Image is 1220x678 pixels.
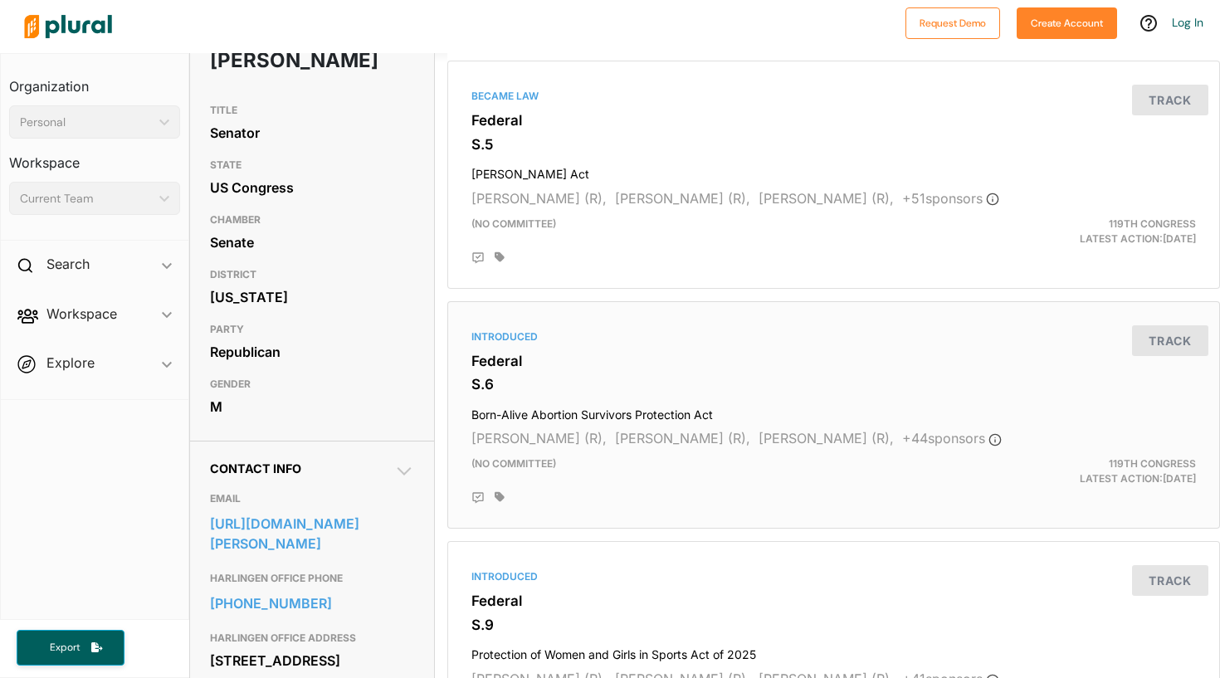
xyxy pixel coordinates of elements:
[459,217,959,246] div: (no committee)
[902,190,999,207] span: + 51 sponsor s
[471,251,485,265] div: Add Position Statement
[471,190,607,207] span: [PERSON_NAME] (R),
[471,491,485,505] div: Add Position Statement
[210,374,413,394] h3: GENDER
[38,641,91,655] span: Export
[471,136,1196,153] h3: S.5
[471,159,1196,182] h4: [PERSON_NAME] Act
[210,489,413,509] h3: EMAIL
[1017,7,1117,39] button: Create Account
[1172,15,1203,30] a: Log In
[471,376,1196,393] h3: S.6
[210,100,413,120] h3: TITLE
[759,430,894,446] span: [PERSON_NAME] (R),
[210,339,413,364] div: Republican
[1017,13,1117,31] a: Create Account
[210,648,413,673] div: [STREET_ADDRESS]
[210,319,413,339] h3: PARTY
[471,89,1196,104] div: Became Law
[20,114,153,131] div: Personal
[471,640,1196,662] h4: Protection of Women and Girls in Sports Act of 2025
[210,461,301,476] span: Contact Info
[471,353,1196,369] h3: Federal
[210,36,332,85] h1: [PERSON_NAME]
[905,13,1000,31] a: Request Demo
[9,62,180,99] h3: Organization
[210,120,413,145] div: Senator
[471,430,607,446] span: [PERSON_NAME] (R),
[210,568,413,588] h3: HARLINGEN OFFICE PHONE
[959,456,1208,486] div: Latest Action: [DATE]
[210,155,413,175] h3: STATE
[1132,325,1208,356] button: Track
[17,630,124,666] button: Export
[1109,457,1196,470] span: 119th Congress
[210,285,413,310] div: [US_STATE]
[210,210,413,230] h3: CHAMBER
[471,329,1196,344] div: Introduced
[210,591,413,616] a: [PHONE_NUMBER]
[759,190,894,207] span: [PERSON_NAME] (R),
[210,511,413,556] a: [URL][DOMAIN_NAME][PERSON_NAME]
[471,112,1196,129] h3: Federal
[9,139,180,175] h3: Workspace
[471,593,1196,609] h3: Federal
[210,628,413,648] h3: HARLINGEN OFFICE ADDRESS
[20,190,153,207] div: Current Team
[1132,85,1208,115] button: Track
[902,430,1002,446] span: + 44 sponsor s
[615,190,750,207] span: [PERSON_NAME] (R),
[471,400,1196,422] h4: Born-Alive Abortion Survivors Protection Act
[210,230,413,255] div: Senate
[1132,565,1208,596] button: Track
[615,430,750,446] span: [PERSON_NAME] (R),
[46,255,90,273] h2: Search
[959,217,1208,246] div: Latest Action: [DATE]
[471,569,1196,584] div: Introduced
[210,394,413,419] div: M
[495,491,505,503] div: Add tags
[495,251,505,263] div: Add tags
[905,7,1000,39] button: Request Demo
[471,617,1196,633] h3: S.9
[210,265,413,285] h3: DISTRICT
[210,175,413,200] div: US Congress
[1109,217,1196,230] span: 119th Congress
[459,456,959,486] div: (no committee)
